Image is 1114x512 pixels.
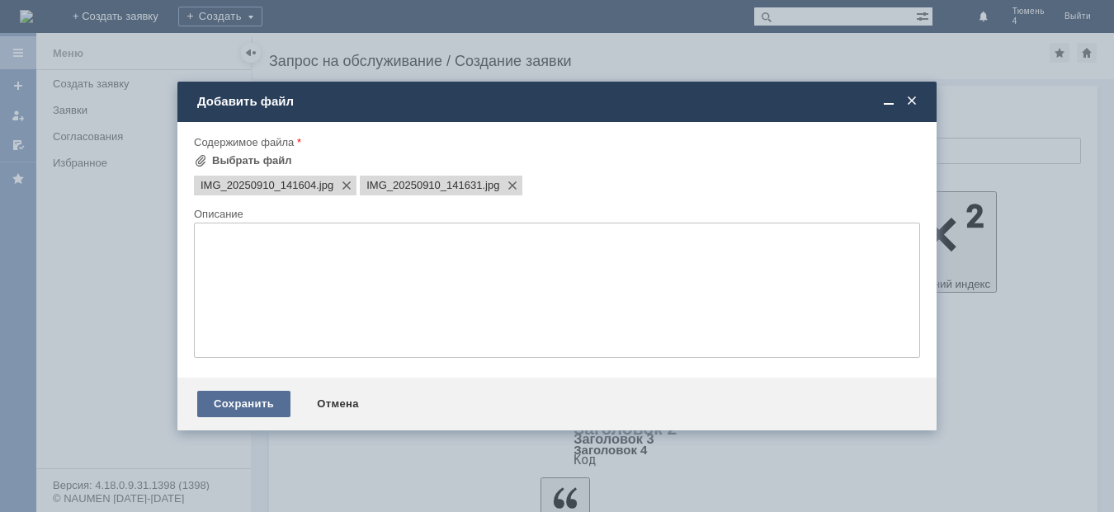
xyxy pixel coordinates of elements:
[201,179,316,192] span: IMG_20250910_141604.jpg
[7,7,241,46] div: Добрый день, обратился покупатель с жалобой на белый налет на помаде . Прошу согласовать возврат
[904,94,920,109] span: Закрыть
[880,94,897,109] span: Свернуть (Ctrl + M)
[482,179,499,192] span: IMG_20250910_141631.jpg
[194,209,917,219] div: Описание
[316,179,333,192] span: IMG_20250910_141604.jpg
[212,154,292,167] div: Выбрать файл
[366,179,482,192] span: IMG_20250910_141631.jpg
[194,137,917,148] div: Содержимое файла
[197,94,920,109] div: Добавить файл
